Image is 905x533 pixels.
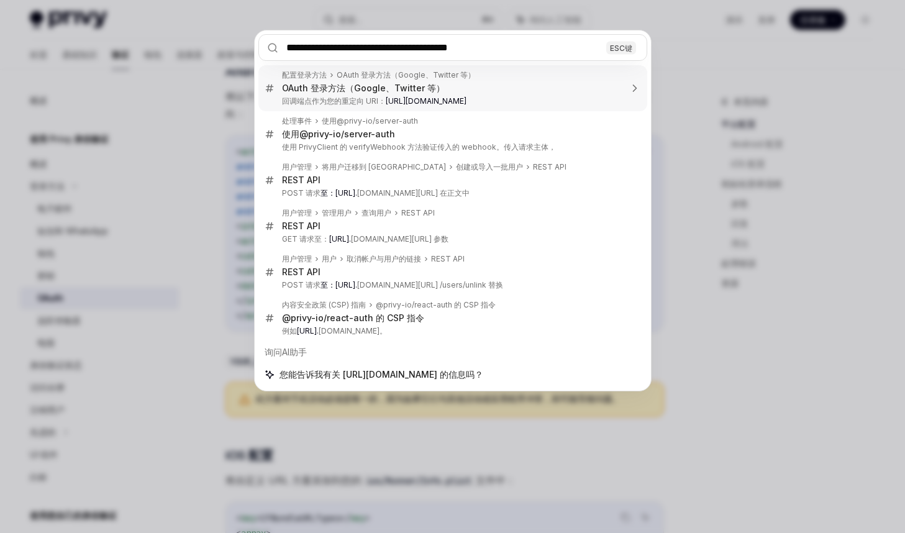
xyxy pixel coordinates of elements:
font: POST 请求 [282,188,321,198]
font: [DOMAIN_NAME][URL] 在正文中 [357,188,470,198]
font: 使用@privy-io/server-auth [282,129,395,139]
font: 至：[URL]. [321,188,357,198]
font: 配置登录方法 [282,70,327,80]
font: OAuth 登录方法（Google、Twitter 等） [337,70,475,80]
font: [URL]. [297,326,319,335]
font: 处理事件 [282,116,312,125]
font: 将用户迁移到 [GEOGRAPHIC_DATA] [322,162,446,171]
font: REST API [282,221,321,231]
font: REST API [282,266,321,277]
font: 询问AI助手 [265,347,307,357]
font: 用户 [322,254,337,263]
font: @privy-io/react-auth 的 CSP 指令 [282,312,424,323]
font: [DOMAIN_NAME][URL] /users/unlink 替换 [357,280,503,289]
font: 创建或导入一批用户 [456,162,523,171]
font: REST API [533,162,566,171]
font: 您能告诉我有关 [URL][DOMAIN_NAME] 的信息吗？ [280,369,483,380]
font: REST API [282,175,321,185]
font: 内容安全政策 (CSP) 指南 [282,300,366,309]
font: 用户管理 [282,162,312,171]
font: REST API [401,208,435,217]
font: 查询用户 [362,208,391,217]
font: 至：[URL]. [321,280,357,289]
font: 用户管理 [282,254,312,263]
font: REST API [431,254,465,263]
font: [DOMAIN_NAME][URL] 参数 [351,234,448,244]
font: ESC键 [610,43,632,52]
font: 例如 [282,326,297,335]
font: [DOMAIN_NAME]。 [319,326,387,335]
font: 管理用户 [322,208,352,217]
font: [URL][DOMAIN_NAME] [386,96,466,106]
font: POST 请求 [282,280,321,289]
font: 使用 PrivyClient 的 verifyWebhook 方法验证传入的 webhook。传入请求主体， [282,142,556,152]
font: 取消帐户与用户的链接 [347,254,421,263]
font: GET 请求至： [282,234,329,244]
font: 使用@privy-io/server-auth [322,116,418,125]
font: [URL]. [329,234,351,244]
font: 回调端点作为您的重定向 URI： [282,96,386,106]
font: OAuth 登录方法（Google、Twitter 等） [282,83,445,93]
font: 用户管理 [282,208,312,217]
font: @privy-io/react-auth 的 CSP 指令 [376,300,496,309]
